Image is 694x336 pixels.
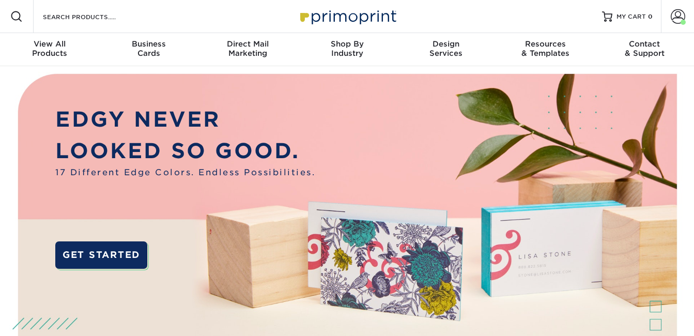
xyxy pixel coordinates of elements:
[55,135,315,166] p: LOOKED SO GOOD.
[99,33,198,66] a: BusinessCards
[198,39,298,49] span: Direct Mail
[99,39,198,58] div: Cards
[99,39,198,49] span: Business
[496,33,595,66] a: Resources& Templates
[496,39,595,58] div: & Templates
[396,39,496,58] div: Services
[298,39,397,49] span: Shop By
[55,104,315,135] p: EDGY NEVER
[55,166,315,179] span: 17 Different Edge Colors. Endless Possibilities.
[298,33,397,66] a: Shop ByIndustry
[595,39,694,58] div: & Support
[616,12,646,21] span: MY CART
[42,10,143,23] input: SEARCH PRODUCTS.....
[648,13,653,20] span: 0
[595,33,694,66] a: Contact& Support
[496,39,595,49] span: Resources
[55,241,147,269] a: GET STARTED
[298,39,397,58] div: Industry
[198,39,298,58] div: Marketing
[296,5,399,27] img: Primoprint
[198,33,298,66] a: Direct MailMarketing
[396,39,496,49] span: Design
[595,39,694,49] span: Contact
[396,33,496,66] a: DesignServices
